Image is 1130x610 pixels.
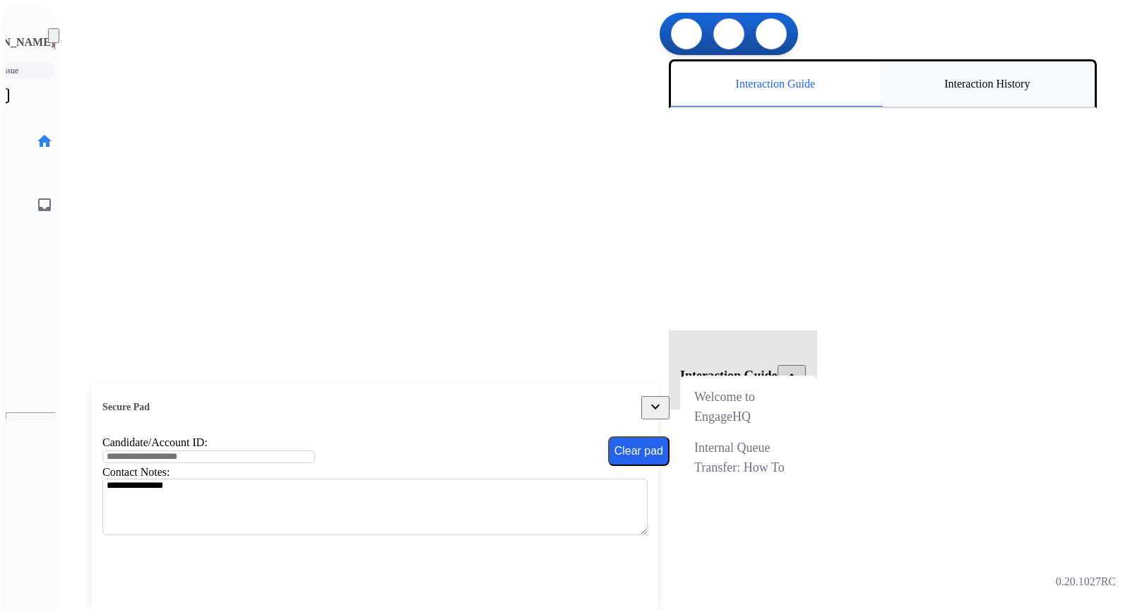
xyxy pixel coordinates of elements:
[686,432,811,483] div: Internal Queue Transfer: How To
[102,402,150,412] span: Secure Pad
[36,196,53,213] mat-icon: inbox
[102,436,208,448] label: Candidate/Account ID:
[880,61,1095,107] div: Interaction History
[608,436,670,466] button: Clear pad
[36,133,53,150] mat-icon: home
[647,398,664,415] mat-icon: expand_more
[686,381,811,432] div: Welcome to EngageHQ
[1056,573,1116,590] p: 0.20.1027RC
[671,61,880,107] div: Interaction Guide
[102,466,170,478] label: Contact Notes:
